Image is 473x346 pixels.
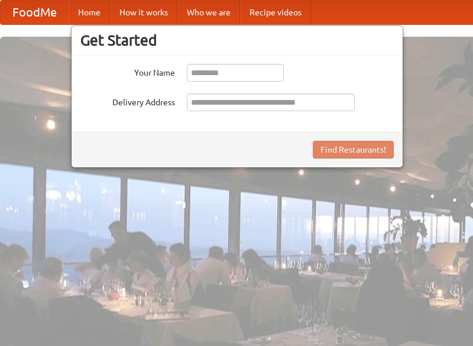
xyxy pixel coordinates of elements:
h3: Get Started [80,31,394,49]
a: Who we are [177,1,240,24]
a: How it works [110,1,177,24]
a: Recipe videos [240,1,311,24]
a: FoodMe [1,1,69,24]
label: Your Name [80,64,175,79]
label: Delivery Address [80,93,175,108]
a: Home [69,1,110,24]
button: Find Restaurants! [313,141,394,159]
